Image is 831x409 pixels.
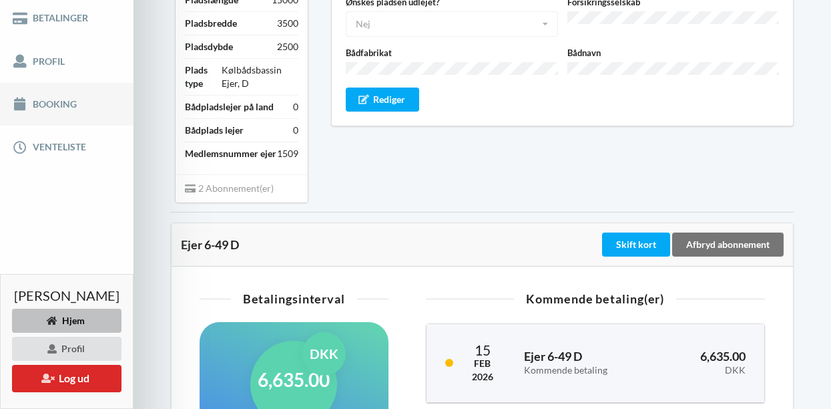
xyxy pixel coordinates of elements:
div: Plads type [185,63,222,90]
h3: 6,635.00 [663,349,746,376]
label: Bådfabrikat [346,46,557,59]
div: Kølbådsbassin Ejer, D [222,63,298,90]
div: Profil [12,337,121,361]
div: Hjem [12,309,121,333]
div: Bådpladslejer på land [185,100,274,114]
div: Rediger [346,88,419,112]
div: Betalingsinterval [200,293,388,305]
div: Kommende betaling [524,365,645,376]
span: 2 Abonnement(er) [185,182,274,194]
div: Feb [472,357,493,370]
div: Pladsdybde [185,40,233,53]
label: Bådnavn [567,46,779,59]
div: 2500 [277,40,298,53]
div: DKK [663,365,746,376]
div: 1509 [277,147,298,160]
div: Skift kort [602,233,670,257]
div: Ejer 6-49 D [181,238,599,251]
div: Bådplads lejer [185,124,244,137]
button: Log ud [12,365,121,392]
h1: 6,635.00 [258,368,330,392]
div: 15 [472,343,493,357]
div: 3500 [277,17,298,30]
div: DKK [302,332,346,376]
div: 0 [293,124,298,137]
span: [PERSON_NAME] [14,289,119,302]
div: Afbryd abonnement [672,233,784,257]
div: 2026 [472,370,493,384]
div: Pladsbredde [185,17,237,30]
h3: Ejer 6-49 D [524,349,645,376]
div: 0 [293,100,298,114]
div: Kommende betaling(er) [426,293,765,305]
div: Medlemsnummer ejer [185,147,276,160]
